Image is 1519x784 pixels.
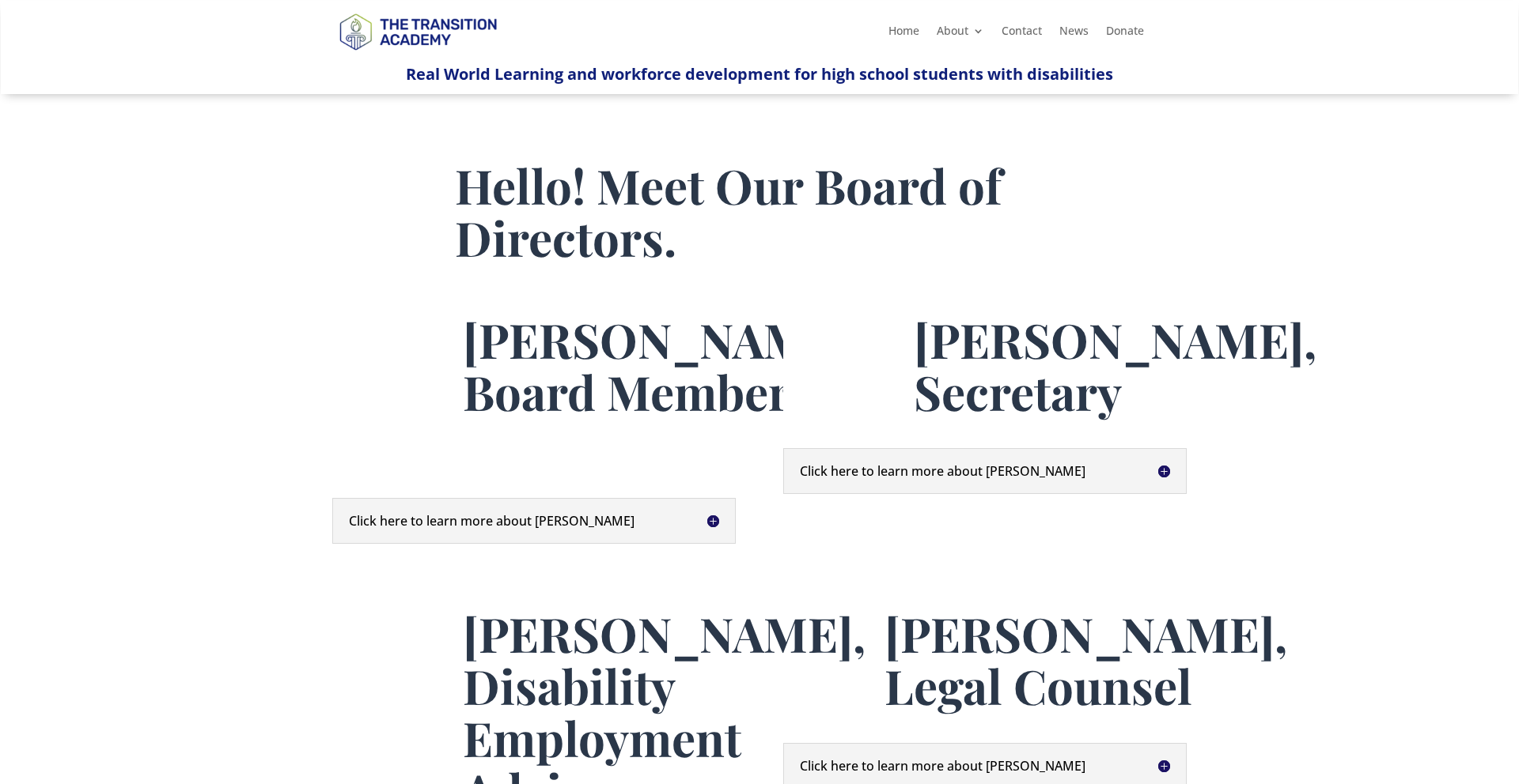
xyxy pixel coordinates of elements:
[332,47,503,62] a: Logo-Noticias
[888,25,919,43] a: Home
[349,514,719,527] h5: Click here to learn more about [PERSON_NAME]
[800,759,1170,772] h5: Click here to learn more about [PERSON_NAME]
[937,25,984,43] a: About
[1002,25,1042,43] a: Contact
[885,601,1287,717] span: [PERSON_NAME], Legal Counsel
[800,465,1170,477] h5: Click here to learn more about [PERSON_NAME]
[1059,25,1089,43] a: News
[332,3,503,59] img: TTA Brand_TTA Primary Logo_Horizontal_Light BG
[463,307,866,423] span: [PERSON_NAME], Board Member
[406,63,1113,85] span: Real World Learning and workforce development for high school students with disabilities
[914,307,1316,423] span: [PERSON_NAME], Secretary
[1106,25,1144,43] a: Donate
[455,153,1002,269] span: Hello! Meet Our Board of Directors.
